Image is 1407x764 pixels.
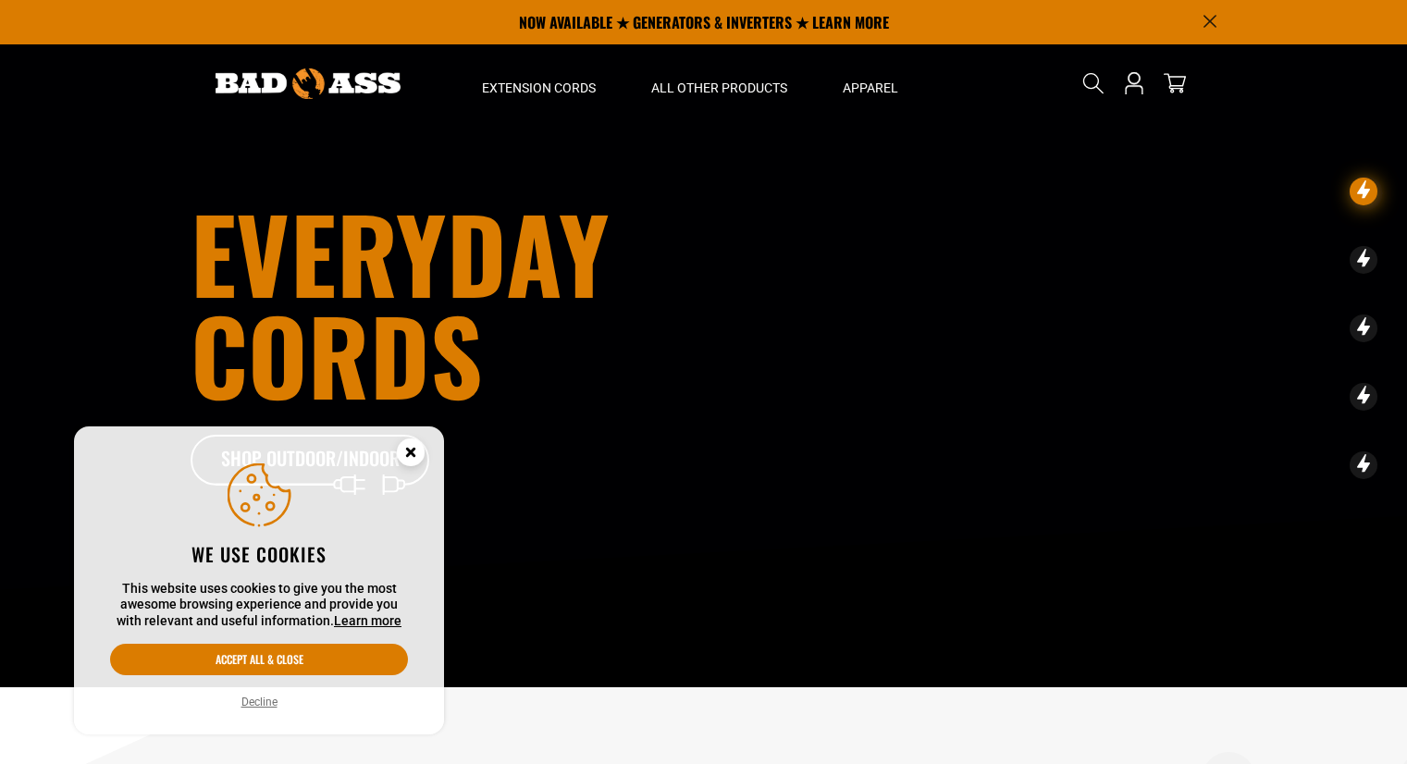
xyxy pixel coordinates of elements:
[110,644,408,675] button: Accept all & close
[651,80,787,96] span: All Other Products
[815,44,926,122] summary: Apparel
[74,426,444,735] aside: Cookie Consent
[1079,68,1108,98] summary: Search
[334,613,401,628] a: Learn more
[236,693,283,711] button: Decline
[843,80,898,96] span: Apparel
[110,542,408,566] h2: We use cookies
[191,202,807,405] h1: Everyday cords
[454,44,623,122] summary: Extension Cords
[216,68,401,99] img: Bad Ass Extension Cords
[623,44,815,122] summary: All Other Products
[482,80,596,96] span: Extension Cords
[110,581,408,630] p: This website uses cookies to give you the most awesome browsing experience and provide you with r...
